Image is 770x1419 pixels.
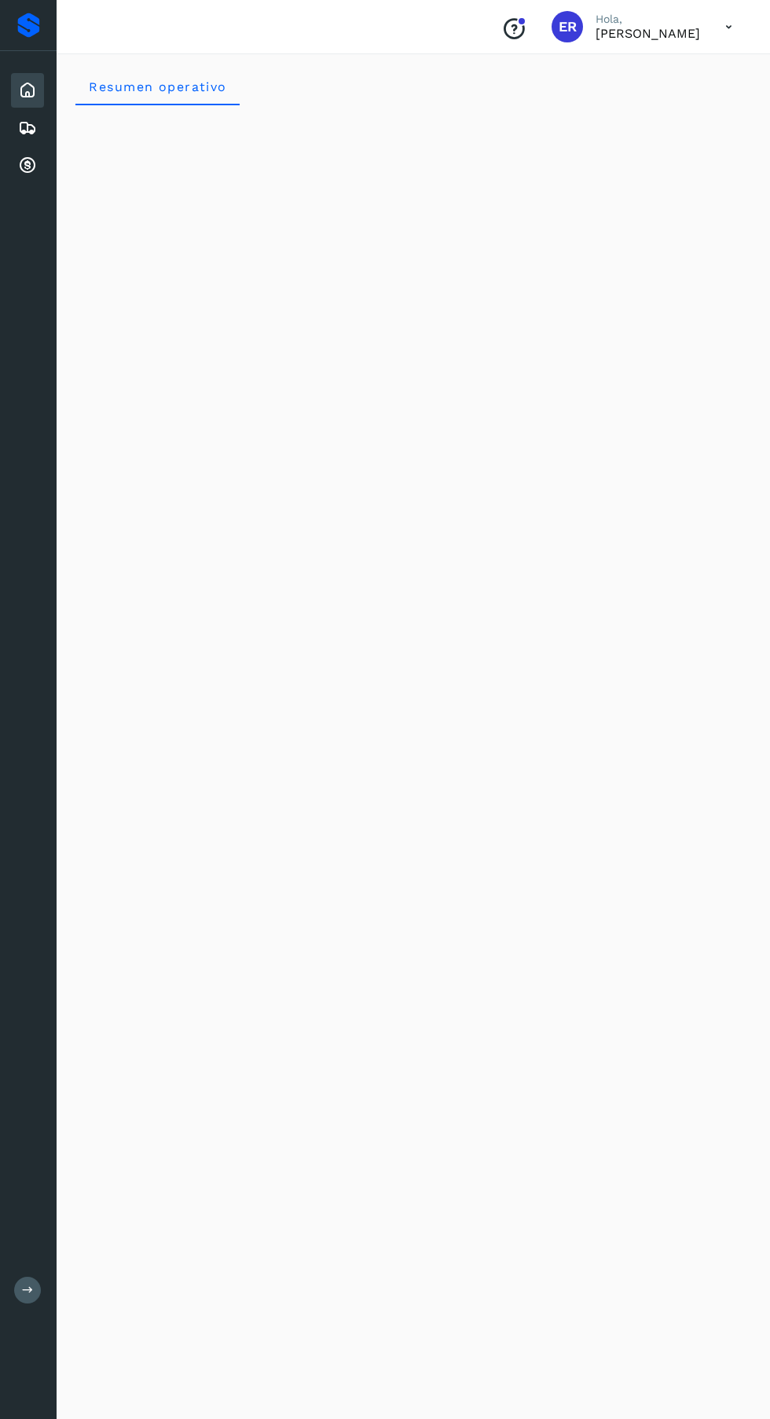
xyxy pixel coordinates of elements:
div: Cuentas por cobrar [11,148,44,183]
span: Resumen operativo [88,79,227,94]
div: Inicio [11,73,44,108]
div: Embarques [11,111,44,145]
p: Hola, [596,13,700,26]
p: Eduardo Reyes González [596,26,700,41]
